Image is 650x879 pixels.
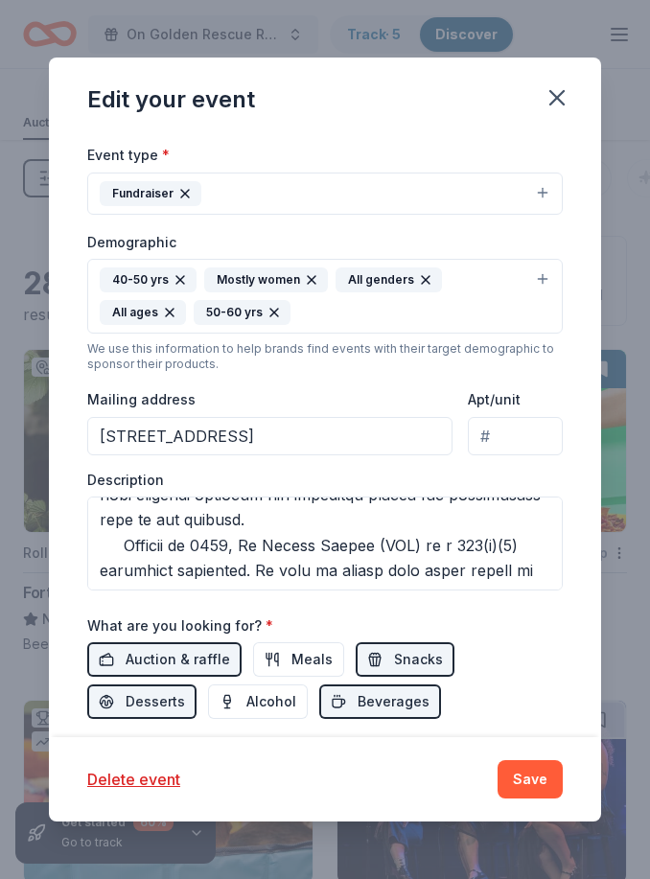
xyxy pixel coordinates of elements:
button: Save [498,760,563,798]
span: Beverages [358,690,429,713]
div: Edit your event [87,84,255,115]
input: Enter a US address [87,417,453,455]
button: Desserts [87,684,197,719]
div: All genders [336,267,442,292]
label: What are you looking for? [87,616,273,636]
textarea: Lo Ipsumd Sitame’c adipi elitseddoei tempo in Utlabore, Etdolorem 7al en adm veniamqui no Exercit... [87,497,563,590]
button: Delete event [87,768,180,791]
label: Mailing address [87,390,196,409]
button: Alcohol [208,684,308,719]
div: All ages [100,300,186,325]
div: 50-60 yrs [194,300,290,325]
input: # [468,417,563,455]
div: Mostly women [204,267,328,292]
button: 40-50 yrsMostly womenAll gendersAll ages50-60 yrs [87,259,563,334]
button: Fundraiser [87,173,563,215]
button: Auction & raffle [87,642,242,677]
span: Alcohol [246,690,296,713]
label: Apt/unit [468,390,521,409]
label: Demographic [87,233,176,252]
span: Desserts [126,690,185,713]
button: Meals [253,642,344,677]
button: Snacks [356,642,454,677]
label: Event type [87,146,170,165]
div: 40-50 yrs [100,267,197,292]
label: Description [87,471,164,490]
div: We use this information to help brands find events with their target demographic to sponsor their... [87,341,563,372]
span: Snacks [394,648,443,671]
span: Meals [291,648,333,671]
div: Fundraiser [100,181,201,206]
button: Beverages [319,684,441,719]
span: Auction & raffle [126,648,230,671]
